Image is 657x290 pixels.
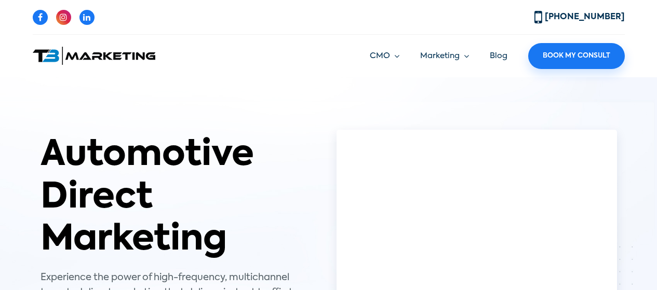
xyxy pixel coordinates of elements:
a: Book My Consult [528,43,625,69]
a: CMO [370,50,399,62]
img: T3 Marketing [33,47,155,65]
a: Marketing [420,50,469,62]
h1: Automotive Direct Marketing [41,135,321,262]
a: [PHONE_NUMBER] [534,13,625,21]
a: Blog [490,52,507,60]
